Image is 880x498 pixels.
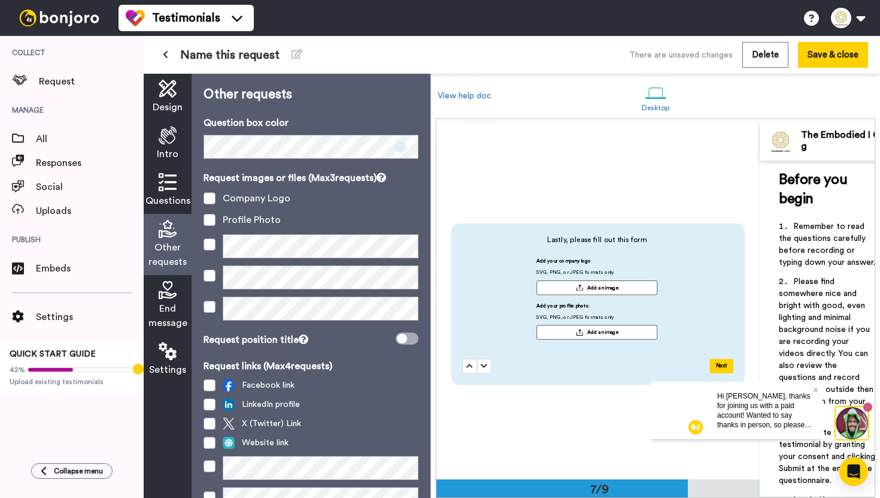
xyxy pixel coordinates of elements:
span: Embeds [36,261,144,276]
div: There are unsaved changes [629,49,733,61]
span: Add an image [587,328,618,336]
span: Testimonials [152,10,220,26]
a: View help doc [438,92,491,100]
div: Profile Photo [223,213,281,227]
img: facebook.svg [223,379,235,391]
div: Company Logo [223,191,290,206]
span: Add your company logo [536,257,591,268]
div: Open Intercom Messenger [839,457,868,486]
div: Desktop [642,104,670,112]
img: 3183ab3e-59ed-45f6-af1c-10226f767056-1659068401.jpg [1,2,34,35]
button: Save & close [798,42,868,68]
img: bj-logo-header-white.svg [14,10,104,26]
span: All [36,132,144,146]
span: Questions [145,194,190,208]
p: Other requests [204,86,418,104]
img: twitter.svg [223,418,235,430]
span: Remember to read the questions carefully before recording or typing down your answer. [779,222,875,267]
span: QUICK START GUIDE [10,350,96,358]
p: Request images or files (Max 3 requests) [204,171,418,185]
button: Next [710,359,734,373]
button: Add an image [536,325,657,339]
span: Before you begin [779,173,851,206]
span: SVG, PNG, or JPEG formats only [536,268,614,280]
div: 7/9 [571,481,628,498]
span: X (Twitter) Link [223,418,301,430]
span: 42% [10,365,25,375]
span: Other requests [148,240,187,269]
span: Intro [157,147,178,161]
span: Settings [36,310,144,324]
span: Please find somewhere nice and bright with good, even lighting and minimal background noise if yo... [779,277,876,418]
span: SVG, PNG, or JPEG formats only [536,313,614,325]
span: Hi [PERSON_NAME], thanks for joining us with a paid account! Wanted to say thanks in person, so p... [67,10,162,95]
span: Social [36,180,144,194]
img: Profile Image [766,127,795,156]
span: Add an image [587,283,618,291]
p: Question box color [204,116,418,130]
span: Design [153,100,183,114]
span: Request [39,74,144,89]
span: Settings [149,363,186,377]
span: Collapse menu [54,466,103,476]
img: linked-in.png [223,399,235,411]
p: Request links (Max 4 requests) [204,359,418,373]
img: web.svg [223,437,235,449]
span: Responses [36,156,144,170]
img: mute-white.svg [38,38,53,53]
span: Upload existing testimonials [10,377,134,387]
span: End message [148,301,187,330]
span: Website link [223,437,289,449]
span: Name this request [180,47,280,64]
button: Add an image [536,280,657,294]
span: Facebook link [223,379,295,391]
div: Tooltip anchor [133,364,144,375]
button: Collapse menu [31,463,113,479]
span: Lastly, please fill out this form [463,235,732,245]
div: Request position title [204,333,308,347]
span: Add your profile photo [536,301,589,313]
span: Uploads [36,204,144,218]
span: LinkedIn profile [223,399,300,411]
span: Complete your testimonial by granting your consent and clicking Submit at the end of the question... [779,428,878,485]
img: tm-color.svg [126,8,145,28]
a: Desktop [636,77,676,118]
button: Delete [742,42,788,68]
